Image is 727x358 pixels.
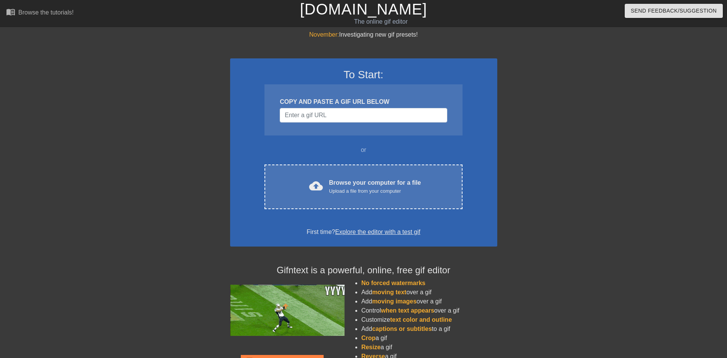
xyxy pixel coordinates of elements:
[280,97,447,106] div: COPY AND PASTE A GIF URL BELOW
[361,344,381,350] span: Resize
[372,298,416,305] span: moving images
[361,335,376,341] span: Crop
[240,227,487,237] div: First time?
[361,280,426,286] span: No forced watermarks
[329,178,421,195] div: Browse your computer for a file
[230,285,345,336] img: football_small.gif
[372,326,432,332] span: captions or subtitles
[631,6,717,16] span: Send Feedback/Suggestion
[625,4,723,18] button: Send Feedback/Suggestion
[390,316,452,323] span: text color and outline
[361,306,497,315] li: Control over a gif
[309,179,323,193] span: cloud_upload
[246,17,516,26] div: The online gif editor
[309,31,339,38] span: November:
[381,307,434,314] span: when text appears
[361,315,497,324] li: Customize
[361,297,497,306] li: Add over a gif
[361,288,497,297] li: Add over a gif
[361,324,497,334] li: Add to a gif
[230,265,497,276] h4: Gifntext is a powerful, online, free gif editor
[280,108,447,123] input: Username
[6,7,15,16] span: menu_book
[250,145,477,155] div: or
[361,334,497,343] li: a gif
[372,289,406,295] span: moving text
[240,68,487,81] h3: To Start:
[300,1,427,18] a: [DOMAIN_NAME]
[335,229,420,235] a: Explore the editor with a test gif
[329,187,421,195] div: Upload a file from your computer
[6,7,74,19] a: Browse the tutorials!
[230,30,497,39] div: Investigating new gif presets!
[361,343,497,352] li: a gif
[18,9,74,16] div: Browse the tutorials!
